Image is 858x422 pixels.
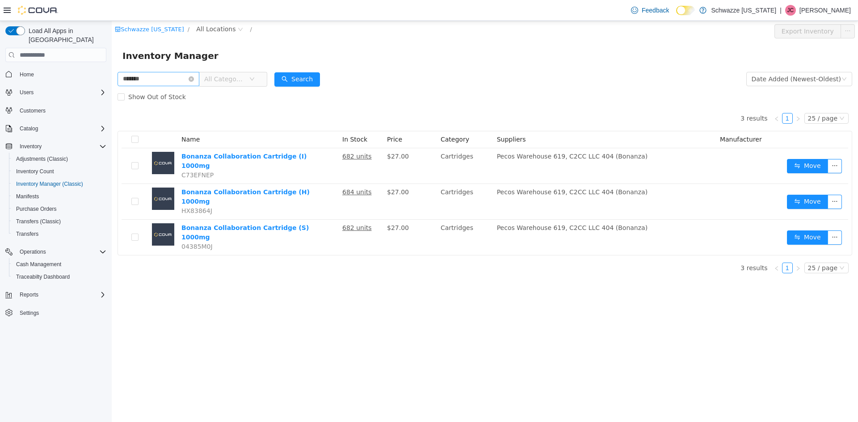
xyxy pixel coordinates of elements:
p: | [780,5,782,16]
span: Purchase Orders [16,205,57,213]
span: Price [275,115,290,122]
span: Manifests [13,191,106,202]
span: Inventory [16,141,106,152]
button: Operations [16,247,50,257]
u: 682 units [231,203,260,210]
span: Cash Management [13,259,106,270]
span: Pecos Warehouse 619, C2CC LLC 404 (Bonanza) [385,203,536,210]
a: 1 [671,242,681,252]
li: 3 results [629,92,656,103]
span: Traceabilty Dashboard [16,273,70,280]
button: Reports [2,288,110,301]
span: Traceabilty Dashboard [13,272,106,282]
span: Transfers [16,230,38,238]
span: Manifests [16,193,39,200]
span: Users [20,89,34,96]
a: Cash Management [13,259,65,270]
span: / [76,5,78,12]
span: Cash Management [16,261,61,268]
input: Dark Mode [676,6,695,15]
button: Settings [2,306,110,319]
button: icon: ellipsis [716,209,730,224]
span: Customers [16,105,106,116]
a: Home [16,69,38,80]
span: Load All Apps in [GEOGRAPHIC_DATA] [25,26,106,44]
button: Inventory Manager (Classic) [9,178,110,190]
span: Dark Mode [676,15,677,16]
span: $27.00 [275,167,297,175]
button: Catalog [16,123,42,134]
span: Suppliers [385,115,414,122]
button: Reports [16,289,42,300]
a: Bonanza Collaboration Cartridge (S) 1000mg [70,203,197,220]
i: icon: right [684,95,689,100]
span: C73EFNEP [70,150,102,158]
div: Justin Cleer [785,5,796,16]
button: icon: swapMove [675,138,716,152]
a: Settings [16,308,42,318]
span: All Categories [93,54,133,63]
li: Next Page [681,242,692,252]
div: 25 / page [696,92,726,102]
button: Inventory [2,140,110,153]
span: Purchase Orders [13,204,106,214]
li: 1 [670,242,681,252]
td: Cartridges [325,163,382,199]
button: icon: ellipsis [729,3,743,17]
button: Inventory Count [9,165,110,178]
span: Inventory [20,143,42,150]
div: Date Added (Newest-Oldest) [640,51,729,65]
a: Inventory Count [13,166,58,177]
img: Bonanza Collaboration Cartridge (S) 1000mg placeholder [40,202,63,225]
li: Previous Page [660,242,670,252]
img: Bonanza Collaboration Cartridge (I) 1000mg placeholder [40,131,63,153]
p: Schwazze [US_STATE] [711,5,776,16]
span: $27.00 [275,203,297,210]
span: / [139,5,140,12]
nav: Complex example [5,64,106,343]
button: icon: swapMove [675,209,716,224]
span: $27.00 [275,132,297,139]
span: Transfers [13,229,106,239]
span: Feedback [642,6,669,15]
span: All Locations [84,3,124,13]
button: icon: ellipsis [716,174,730,188]
i: icon: down [138,55,143,62]
span: HX83864J [70,186,101,193]
li: 1 [670,92,681,103]
p: [PERSON_NAME] [799,5,851,16]
a: 1 [671,92,681,102]
button: Catalog [2,122,110,135]
a: Traceabilty Dashboard [13,272,73,282]
button: Users [2,86,110,99]
button: Inventory [16,141,45,152]
span: Manufacturer [608,115,650,122]
a: Manifests [13,191,42,202]
span: Reports [20,291,38,298]
span: Name [70,115,88,122]
a: Inventory Manager (Classic) [13,179,87,189]
span: Settings [20,309,39,317]
span: Catalog [20,125,38,132]
span: Home [16,68,106,79]
button: Cash Management [9,258,110,271]
span: Transfers (Classic) [13,216,106,227]
button: Transfers [9,228,110,240]
button: Users [16,87,37,98]
button: Export Inventory [663,3,729,17]
a: Transfers [13,229,42,239]
i: icon: down [728,95,733,101]
span: Inventory Count [13,166,106,177]
td: Cartridges [325,199,382,234]
button: icon: searchSearch [163,51,208,66]
span: Category [329,115,357,122]
a: Purchase Orders [13,204,60,214]
a: Bonanza Collaboration Cartridge (H) 1000mg [70,167,198,184]
span: Inventory Manager (Classic) [16,180,83,188]
span: Inventory Count [16,168,54,175]
button: Purchase Orders [9,203,110,215]
span: 04385M0J [70,222,101,229]
button: Transfers (Classic) [9,215,110,228]
span: Catalog [16,123,106,134]
span: Pecos Warehouse 619, C2CC LLC 404 (Bonanza) [385,132,536,139]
